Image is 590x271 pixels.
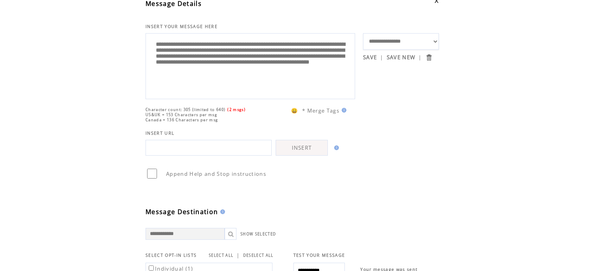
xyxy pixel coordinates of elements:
[387,54,416,61] a: SAVE NEW
[146,130,174,136] span: INSERT URL
[146,107,225,112] span: Character count: 305 (limited to 640)
[302,107,339,114] span: * Merge Tags
[418,54,422,61] span: |
[332,145,339,150] img: help.gif
[425,54,433,61] input: Submit
[236,252,240,259] span: |
[146,117,218,122] span: Canada = 136 Characters per msg
[339,108,346,113] img: help.gif
[146,207,218,216] span: Message Destination
[276,140,328,156] a: INSERT
[209,253,233,258] a: SELECT ALL
[291,107,298,114] span: 😀
[380,54,383,61] span: |
[363,54,377,61] a: SAVE
[146,24,217,29] span: INSERT YOUR MESSAGE HERE
[149,265,154,271] input: Individual (1)
[218,209,225,214] img: help.gif
[146,112,217,117] span: US&UK = 153 Characters per msg
[227,107,246,112] span: (2 msgs)
[240,231,276,237] a: SHOW SELECTED
[293,252,345,258] span: TEST YOUR MESSAGE
[146,252,197,258] span: SELECT OPT-IN LISTS
[243,253,274,258] a: DESELECT ALL
[166,170,266,177] span: Append Help and Stop instructions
